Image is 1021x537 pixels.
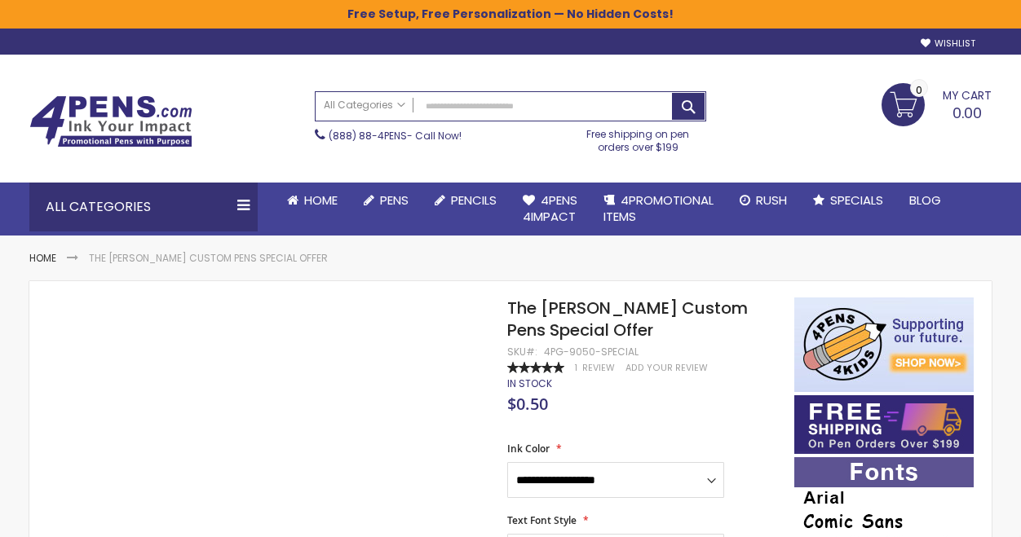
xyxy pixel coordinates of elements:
img: 4Pens Custom Pens and Promotional Products [29,95,192,147]
div: Free shipping on pen orders over $199 [570,121,707,154]
a: All Categories [316,92,413,119]
a: Home [29,251,56,265]
span: Ink Color [507,442,550,456]
a: Home [274,183,351,218]
span: Review [582,362,615,374]
span: $0.50 [507,393,548,415]
a: Wishlist [921,37,975,50]
a: Blog [896,183,954,218]
span: The [PERSON_NAME] Custom Pens Special Offer [507,297,748,341]
a: (888) 88-4PENS [329,129,407,143]
a: 4Pens4impact [510,183,590,235]
a: Pens [351,183,422,218]
span: In stock [507,376,552,390]
span: Pencils [451,191,497,209]
a: 0.00 0 [882,83,992,124]
strong: SKU [507,345,537,359]
a: Add Your Review [625,362,708,374]
img: Free shipping on orders over $199 [794,395,974,454]
li: The [PERSON_NAME] Custom Pens Special Offer [89,252,328,265]
span: - Call Now! [329,129,462,143]
div: 100% [507,362,564,373]
span: All Categories [324,99,405,112]
span: Rush [756,191,787,209]
span: 4Pens 4impact [523,191,577,225]
a: Pencils [422,183,510,218]
a: 4PROMOTIONALITEMS [590,183,727,235]
span: Blog [909,191,941,209]
div: Availability [507,377,552,390]
span: Specials [830,191,883,209]
span: Text Font Style [507,513,577,527]
a: 1 Review [575,362,617,374]
div: 4PG-9050-SPECIAL [544,346,639,359]
a: Specials [800,183,896,218]
span: Pens [380,191,409,209]
span: 0.00 [952,103,982,123]
span: 1 [575,362,577,374]
div: All Categories [29,183,258,231]
span: Home [304,191,338,209]
span: 0 [916,82,922,98]
span: 4PROMOTIONAL ITEMS [603,191,714,225]
img: 4pens 4 kids [794,297,974,392]
a: Rush [727,183,800,218]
